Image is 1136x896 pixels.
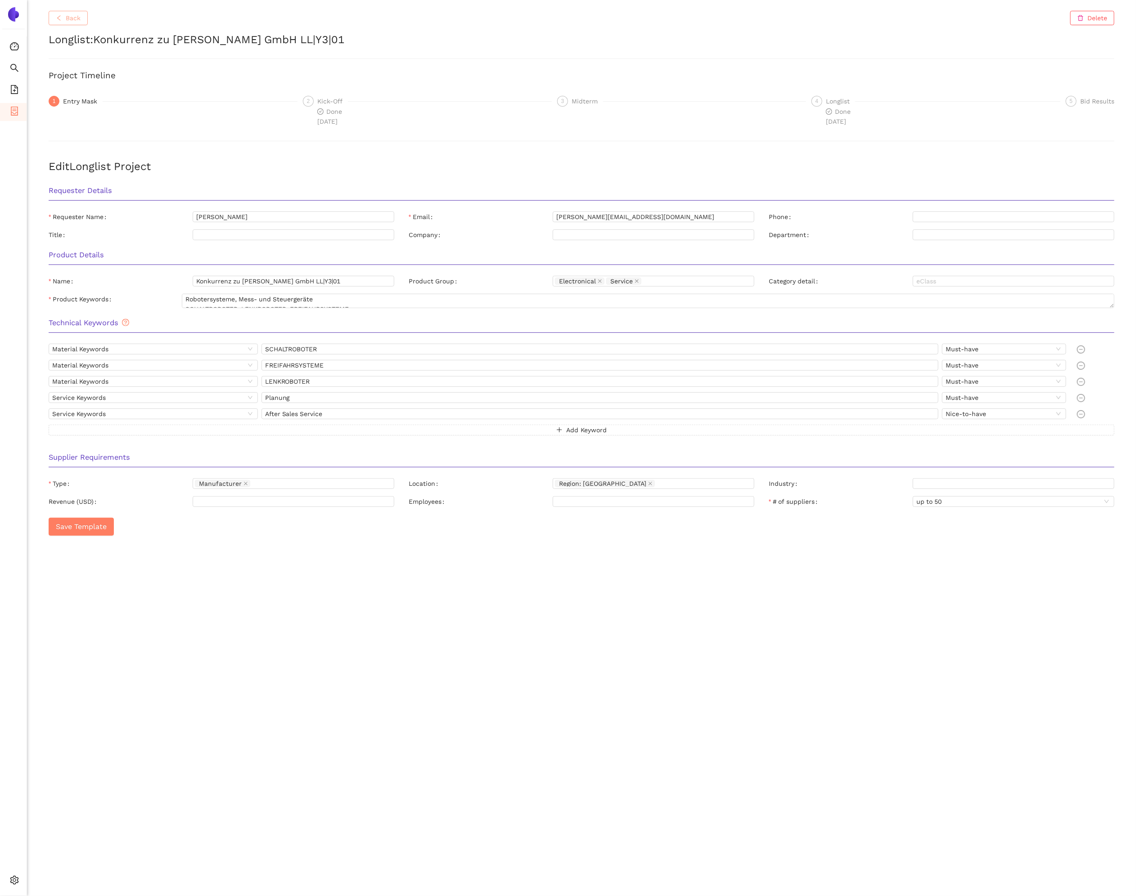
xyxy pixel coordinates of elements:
[193,276,394,287] input: Name
[49,317,129,329] span: Technical Keywords
[1077,15,1084,22] span: delete
[769,229,812,240] label: Department
[261,344,938,354] input: Enter as many keywords as you like, seperated by a comma (,)
[10,39,19,57] span: dashboard
[913,229,1114,240] input: Department
[6,7,21,22] img: Logo
[317,108,324,115] span: check-circle
[598,279,602,284] span: close
[946,360,1063,370] span: Must-have
[52,360,254,370] span: Material Keywords
[49,229,68,240] label: Title
[553,211,754,222] input: Email
[913,478,1114,489] input: Industry
[261,392,938,403] input: Enter as many keywords as you like, seperated by a comma (,)
[10,873,19,891] span: setting
[946,393,1063,403] span: Must-have
[243,481,248,487] span: close
[1070,98,1073,104] span: 5
[610,278,633,284] span: Service
[52,344,254,354] span: Material Keywords
[946,376,1063,386] span: Must-have
[572,96,603,107] div: Midterm
[769,496,821,507] label: # of suppliers
[10,103,19,121] span: container
[555,480,655,487] span: Region: Europe
[10,82,19,100] span: file-add
[63,96,103,107] div: Entry Mask
[816,98,819,104] span: 4
[66,13,81,23] span: Back
[261,376,938,387] input: Enter as many keywords as you like, seperated by a comma (,)
[53,98,56,104] span: 1
[1077,345,1085,354] span: minus-circle
[606,278,641,285] span: Service
[769,276,821,287] label: Category detail
[118,319,129,326] span: question-circle
[49,518,114,536] button: Save Template
[1077,362,1085,370] span: minus-circle
[182,294,1114,308] textarea: Product Keywords
[1077,378,1085,386] span: minus-circle
[195,480,250,487] span: Manufacturer
[56,15,62,22] span: left
[409,496,448,507] label: Employees
[913,211,1114,222] input: Phone
[49,249,1114,261] h3: Product Details
[566,425,607,435] span: Add Keyword
[1070,11,1114,25] button: deleteDelete
[199,480,242,487] span: Manufacturer
[913,276,1114,287] input: Category detail
[826,108,851,125] span: Done [DATE]
[261,408,938,419] input: Enter as many keywords as you like, seperated by a comma (,)
[769,478,801,489] label: Industry
[49,185,1114,197] h3: Requester Details
[555,278,604,285] span: Electronical
[49,478,73,489] label: Type
[409,211,436,222] label: Email
[409,229,444,240] label: Company
[49,276,77,287] label: Name
[946,344,1063,354] span: Must-have
[193,211,394,222] input: Requester Name
[49,11,88,25] button: leftBack
[307,98,310,104] span: 2
[49,425,1114,435] button: plusAdd Keyword
[811,96,1060,126] div: 4Longlistcheck-circleDone[DATE]
[553,229,754,240] input: Company
[1077,394,1085,402] span: minus-circle
[1077,410,1085,418] span: minus-circle
[49,96,298,107] div: 1Entry Mask
[10,60,19,78] span: search
[769,211,794,222] label: Phone
[49,496,100,507] label: Revenue (USD)
[635,279,639,284] span: close
[1087,13,1107,23] span: Delete
[49,452,1114,463] h3: Supplier Requirements
[49,159,1114,175] h2: Edit Longlist Project
[559,480,646,487] span: Region: [GEOGRAPHIC_DATA]
[52,376,254,386] span: Material Keywords
[56,521,107,532] span: Save Template
[916,497,1111,506] span: up to 50
[261,360,938,371] input: Enter as many keywords as you like, seperated by a comma (,)
[826,108,832,115] span: check-circle
[49,211,110,222] label: Requester Name
[49,32,1114,48] h2: Longlist : Konkurrenz zu [PERSON_NAME] GmbH LL|Y3|01
[52,393,254,403] span: Service Keywords
[1080,98,1114,105] span: Bid Results
[946,409,1063,419] span: Nice-to-have
[49,294,115,305] label: Product Keywords
[559,278,596,284] span: Electronical
[556,427,563,434] span: plus
[52,409,254,419] span: Service Keywords
[317,96,348,107] div: Kick-Off
[49,70,1114,81] h3: Project Timeline
[409,478,442,489] label: Location
[648,481,653,487] span: close
[561,98,564,104] span: 3
[317,108,342,125] span: Done [DATE]
[409,276,460,287] label: Product Group
[826,96,855,107] div: Longlist
[193,229,394,240] input: Title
